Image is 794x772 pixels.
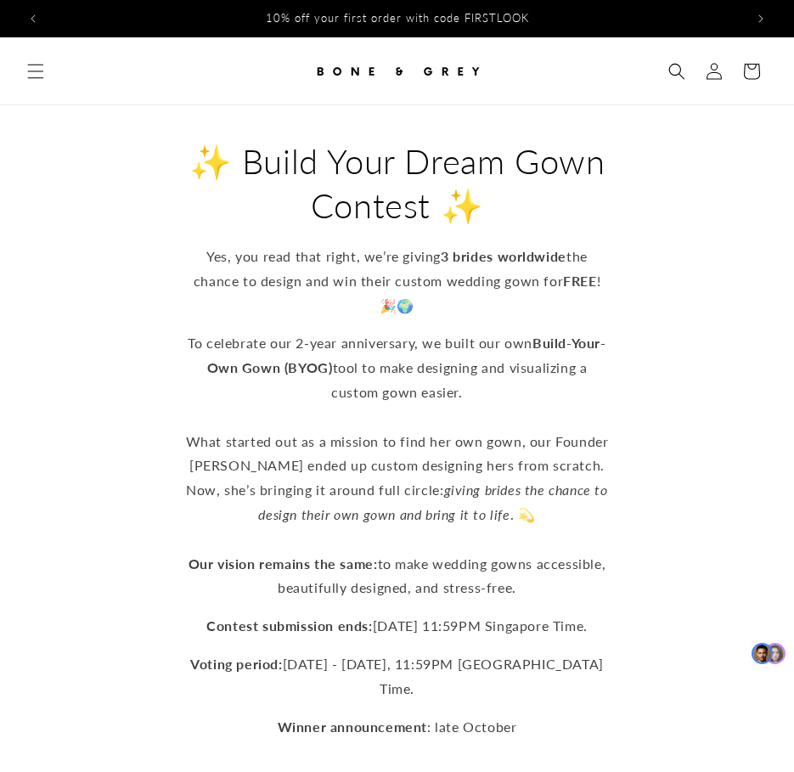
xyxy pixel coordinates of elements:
[306,46,488,96] a: Bone and Grey Bridal
[278,718,427,735] strong: Winner announcement
[17,53,54,90] summary: Menu
[258,482,607,522] em: giving brides the chance to design their own gown and bring it to life
[206,617,372,634] strong: Contest submission ends:
[52,3,742,35] div: Announcement
[185,331,610,600] p: To celebrate our 2-year anniversary, we built our own tool to make designing and visualizing a cu...
[441,248,493,264] strong: 3 brides
[185,652,610,702] p: [DATE] - [DATE], 11:59PM [GEOGRAPHIC_DATA] Time.
[185,715,610,740] p: : late October
[563,273,596,289] strong: FREE
[185,245,610,318] p: Yes, you read that right, we’re giving the chance to design and win their custom wedding gown for...
[658,53,695,90] summary: Search
[189,555,378,572] strong: Our vision remains the same:
[52,3,742,35] div: 1 of 3
[498,248,566,264] strong: worldwide
[185,139,610,228] h2: ✨ Build Your Dream Gown Contest ✨
[185,614,610,639] p: [DATE] 11:59PM Singapore Time.
[190,656,282,672] strong: Voting period:
[266,11,529,25] span: 10% off your first order with code FIRSTLOOK
[313,53,482,90] img: Bone and Grey Bridal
